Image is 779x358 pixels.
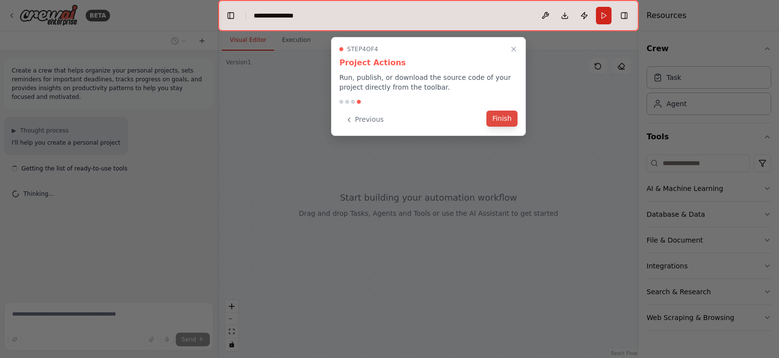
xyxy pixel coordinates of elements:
[347,45,378,53] span: Step 4 of 4
[508,43,519,55] button: Close walkthrough
[339,112,389,128] button: Previous
[339,73,518,92] p: Run, publish, or download the source code of your project directly from the toolbar.
[486,111,518,127] button: Finish
[224,9,238,22] button: Hide left sidebar
[339,57,518,69] h3: Project Actions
